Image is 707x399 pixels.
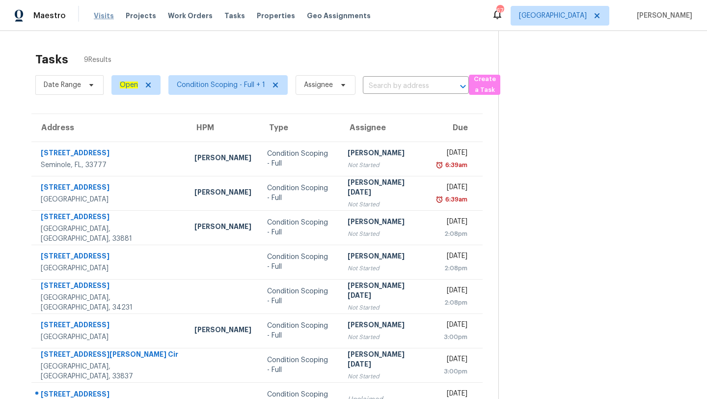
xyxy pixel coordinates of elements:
[363,79,441,94] input: Search by address
[348,160,422,170] div: Not Started
[348,303,422,313] div: Not Started
[41,332,179,342] div: [GEOGRAPHIC_DATA]
[437,263,467,273] div: 2:08pm
[496,6,503,16] div: 67
[33,11,66,21] span: Maestro
[41,224,179,244] div: [GEOGRAPHIC_DATA], [GEOGRAPHIC_DATA], 33881
[44,80,81,90] span: Date Range
[187,114,259,142] th: HPM
[267,355,332,375] div: Condition Scoping - Full
[348,217,422,229] div: [PERSON_NAME]
[348,371,422,381] div: Not Started
[257,11,295,21] span: Properties
[41,281,179,293] div: [STREET_ADDRESS]
[194,325,251,337] div: [PERSON_NAME]
[474,74,495,96] span: Create a Task
[41,251,179,263] div: [STREET_ADDRESS]
[31,114,187,142] th: Address
[267,321,332,341] div: Condition Scoping - Full
[194,153,251,165] div: [PERSON_NAME]
[41,182,179,195] div: [STREET_ADDRESS]
[437,354,467,367] div: [DATE]
[267,218,332,237] div: Condition Scoping - Full
[437,251,467,263] div: [DATE]
[443,160,467,170] div: 6:39am
[267,183,332,203] div: Condition Scoping - Full
[437,217,467,229] div: [DATE]
[437,182,467,195] div: [DATE]
[41,160,179,170] div: Seminole, FL, 33777
[348,263,422,273] div: Not Started
[430,114,483,142] th: Due
[633,11,692,21] span: [PERSON_NAME]
[41,212,179,224] div: [STREET_ADDRESS]
[267,252,332,272] div: Condition Scoping - Full
[348,251,422,263] div: [PERSON_NAME]
[126,11,156,21] span: Projects
[194,222,251,234] div: [PERSON_NAME]
[435,195,443,204] img: Overdue Alarm Icon
[348,148,422,160] div: [PERSON_NAME]
[435,160,443,170] img: Overdue Alarm Icon
[348,229,422,239] div: Not Started
[41,148,179,160] div: [STREET_ADDRESS]
[41,349,179,362] div: [STREET_ADDRESS][PERSON_NAME] Cir
[348,199,422,209] div: Not Started
[41,320,179,332] div: [STREET_ADDRESS]
[267,149,332,169] div: Condition Scoping - Full
[437,367,467,376] div: 3:00pm
[443,195,467,204] div: 6:39am
[259,114,340,142] th: Type
[41,263,179,273] div: [GEOGRAPHIC_DATA]
[348,349,422,371] div: [PERSON_NAME][DATE]
[41,195,179,204] div: [GEOGRAPHIC_DATA]
[120,82,138,88] ah_el_jm_1744035306855: Open
[35,55,68,64] h2: Tasks
[437,298,467,308] div: 2:08pm
[437,229,467,239] div: 2:08pm
[437,285,467,298] div: [DATE]
[348,177,422,199] div: [PERSON_NAME][DATE]
[224,12,245,19] span: Tasks
[340,114,430,142] th: Assignee
[168,11,213,21] span: Work Orders
[437,148,467,160] div: [DATE]
[177,80,265,90] span: Condition Scoping - Full + 1
[94,11,114,21] span: Visits
[456,80,470,93] button: Open
[41,293,179,313] div: [GEOGRAPHIC_DATA], [GEOGRAPHIC_DATA], 34231
[267,286,332,306] div: Condition Scoping - Full
[519,11,587,21] span: [GEOGRAPHIC_DATA]
[348,332,422,342] div: Not Started
[348,281,422,303] div: [PERSON_NAME][DATE]
[348,320,422,332] div: [PERSON_NAME]
[41,362,179,381] div: [GEOGRAPHIC_DATA], [GEOGRAPHIC_DATA], 33837
[304,80,333,90] span: Assignee
[84,55,111,65] span: 9 Results
[437,332,467,342] div: 3:00pm
[194,187,251,199] div: [PERSON_NAME]
[469,75,500,95] button: Create a Task
[437,320,467,332] div: [DATE]
[307,11,371,21] span: Geo Assignments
